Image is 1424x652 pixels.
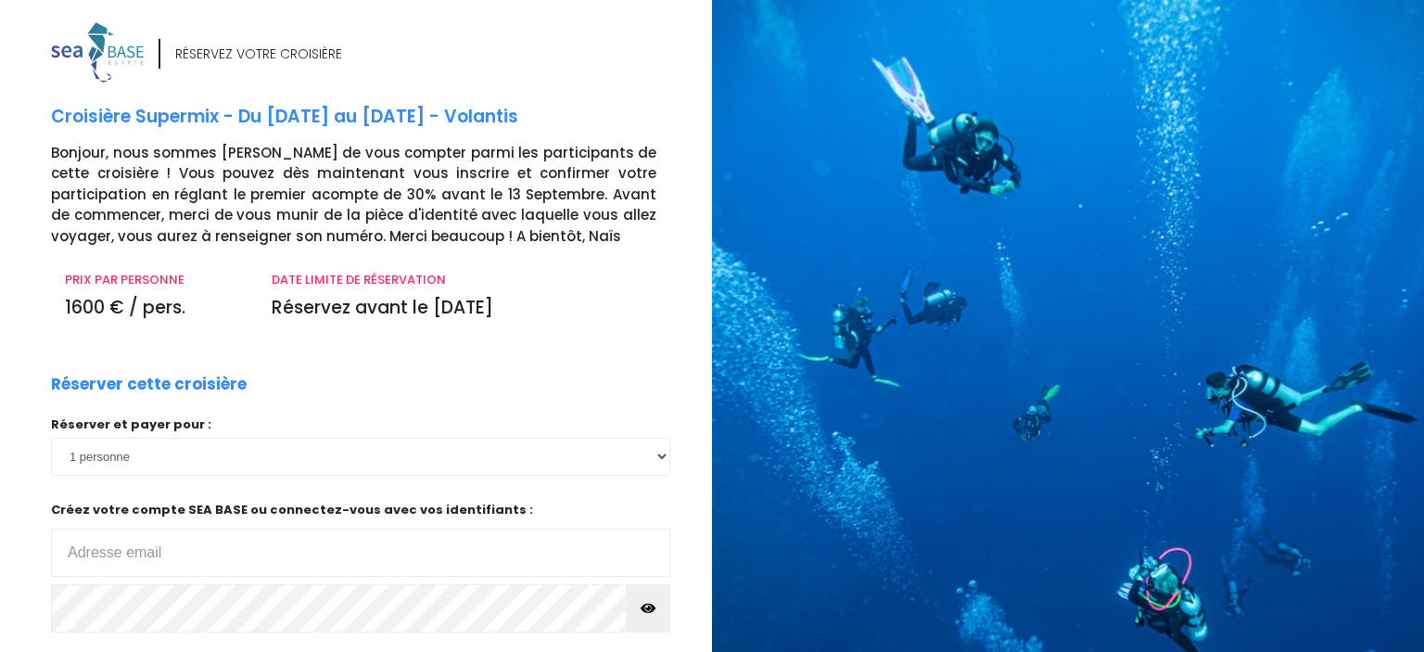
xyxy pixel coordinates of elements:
div: RÉSERVEZ VOTRE CROISIÈRE [175,45,342,64]
p: Réserver cette croisière [51,373,247,397]
p: Bonjour, nous sommes [PERSON_NAME] de vous compter parmi les participants de cette croisière ! Vo... [51,143,698,248]
p: 1600 € / pers. [65,295,244,322]
input: Adresse email [51,529,670,577]
p: Réservez avant le [DATE] [272,295,656,322]
img: logo_color1.png [51,22,144,83]
p: Créez votre compte SEA BASE ou connectez-vous avec vos identifiants : [51,501,670,578]
p: DATE LIMITE DE RÉSERVATION [272,271,656,289]
p: Réserver et payer pour : [51,415,670,434]
p: PRIX PAR PERSONNE [65,271,244,289]
p: Croisière Supermix - Du [DATE] au [DATE] - Volantis [51,104,698,131]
